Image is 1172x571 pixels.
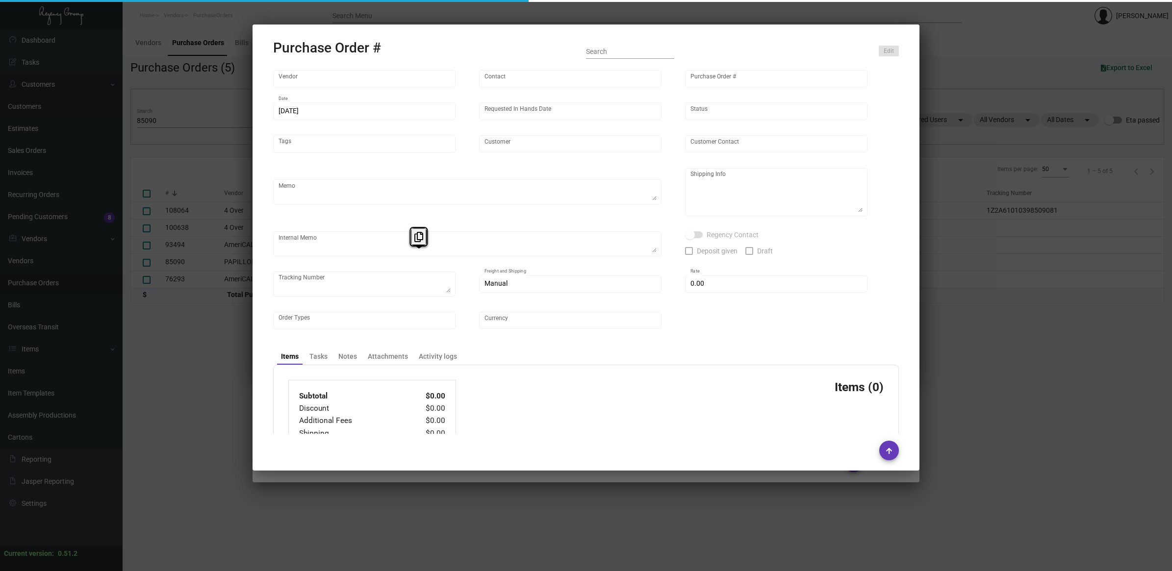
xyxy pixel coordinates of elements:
td: Shipping [299,427,405,440]
h3: Items (0) [835,380,884,394]
span: Edit [884,47,894,55]
div: Items [281,351,299,362]
td: $0.00 [405,402,446,415]
div: Activity logs [419,351,457,362]
i: Copy [414,232,423,242]
div: 0.51.2 [58,548,77,559]
div: Current version: [4,548,54,559]
h2: Purchase Order # [273,40,381,56]
span: Regency Contact [707,229,759,241]
div: Attachments [368,351,408,362]
td: $0.00 [405,415,446,427]
span: Manual [484,279,508,287]
td: Discount [299,402,405,415]
td: Subtotal [299,390,405,402]
td: $0.00 [405,427,446,440]
div: Tasks [309,351,328,362]
span: Draft [757,245,773,257]
div: Notes [338,351,357,362]
td: Additional Fees [299,415,405,427]
span: Deposit given [697,245,738,257]
td: $0.00 [405,390,446,402]
button: Edit [879,46,899,56]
